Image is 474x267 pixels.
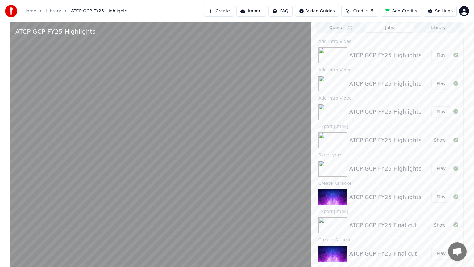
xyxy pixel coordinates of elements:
div: Add Intro Video [316,66,463,73]
button: Credits5 [341,6,378,17]
span: 5 [371,8,374,14]
div: Sync Lyrics [316,151,463,158]
a: Open chat [448,242,467,261]
div: Create Karaoke [316,236,463,243]
span: Credits [353,8,368,14]
button: Create [204,6,234,17]
button: Jobs [365,23,414,32]
div: Export [.mp4] [316,122,463,130]
button: Play [431,248,451,259]
div: Add Intro Video [316,94,463,101]
img: youka [5,5,17,17]
div: ATCP GCP FY25 Highlights [349,136,422,145]
div: ATCP GCP FY25 Final cut [349,249,417,258]
div: ATCP GCP FY25 Highlights [15,27,96,36]
button: Play [431,106,451,117]
button: Play [431,163,451,174]
div: ATCP GCP FY25 Highlights [349,108,422,116]
a: Library [46,8,61,14]
nav: breadcrumb [23,8,127,14]
div: ATCP GCP FY25 Highlights [349,79,422,88]
span: ( 2 ) [347,25,353,31]
div: ATCP GCP FY25 Highlights [349,51,422,60]
div: ATCP GCP FY25 Highlights [349,193,422,201]
button: Play [431,78,451,89]
button: Show [429,135,451,146]
div: Export [.mp4] [316,207,463,215]
button: Video Guides [295,6,339,17]
div: Add Intro Video [316,37,463,45]
div: ATCP GCP FY25 Highlights [349,164,422,173]
span: ATCP GCP FY25 Highlights [71,8,127,14]
button: Library [414,23,463,32]
button: Settings [424,6,457,17]
button: Queue [317,23,365,32]
button: Play [431,192,451,203]
button: Import [236,6,266,17]
div: Settings [435,8,453,14]
button: Add Credits [381,6,421,17]
button: Play [431,50,451,61]
div: ATCP GCP FY25 Final cut [349,221,417,230]
a: Home [23,8,36,14]
button: Show [429,220,451,231]
div: Create Karaoke [316,179,463,187]
button: FAQ [268,6,292,17]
